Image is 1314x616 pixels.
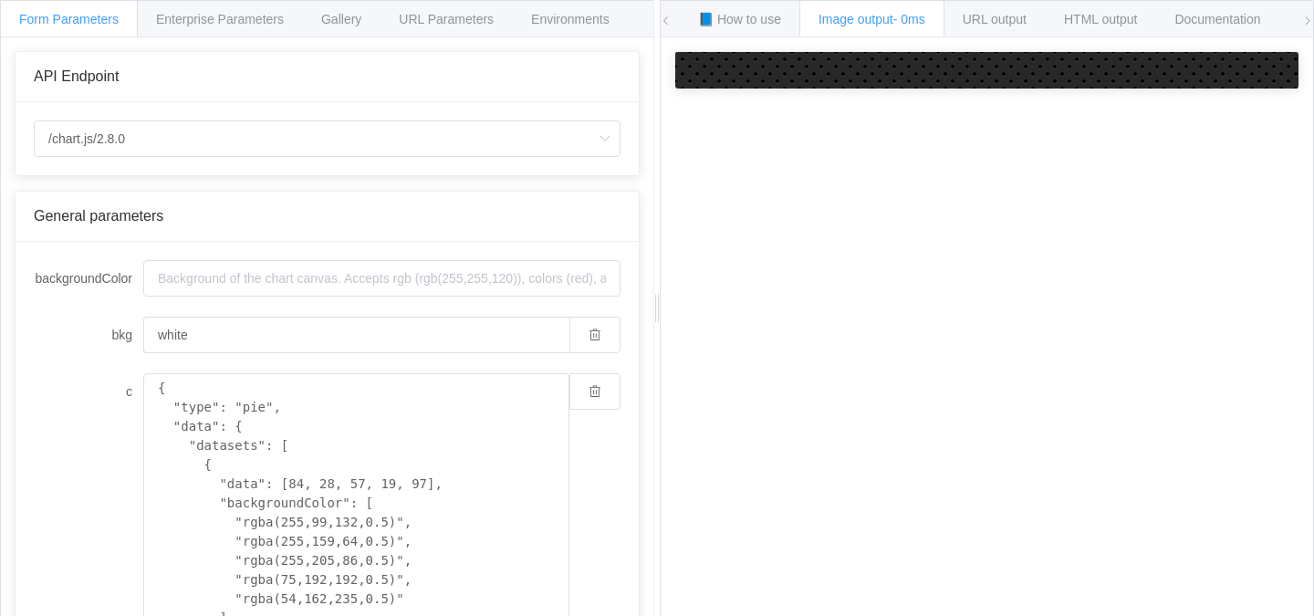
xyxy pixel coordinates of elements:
[819,12,925,26] span: Image output
[1174,12,1260,26] span: Documentation
[1064,12,1137,26] span: HTML output
[143,260,620,297] input: Background of the chart canvas. Accepts rgb (rgb(255,255,120)), colors (red), and url-encoded hex...
[34,208,163,224] span: General parameters
[34,373,143,410] label: c
[698,12,781,26] span: 📘 How to use
[143,317,569,353] input: Background of the chart canvas. Accepts rgb (rgb(255,255,120)), colors (red), and url-encoded hex...
[399,12,494,26] span: URL Parameters
[531,12,610,26] span: Environments
[34,317,143,353] label: bkg
[321,12,361,26] span: Gallery
[34,260,143,297] label: backgroundColor
[893,12,925,26] span: - 0ms
[19,12,119,26] span: Form Parameters
[963,12,1027,26] span: URL output
[156,12,284,26] span: Enterprise Parameters
[34,120,620,157] input: Select
[34,68,119,84] span: API Endpoint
